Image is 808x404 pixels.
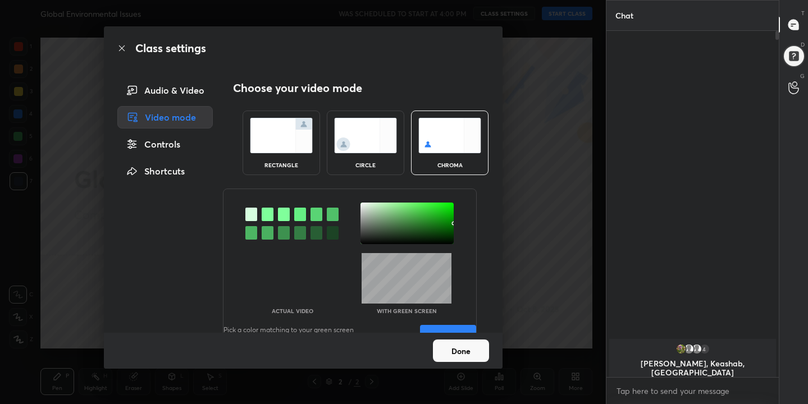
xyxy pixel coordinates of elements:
[675,343,687,355] img: 2c467a8049de4263a9cef653368d9664.jpg
[223,325,360,347] p: Pick a color matching to your green screen to get a transparent background
[691,343,702,355] img: default.png
[433,339,489,362] button: Done
[117,133,213,155] div: Controls
[135,40,206,57] h2: Class settings
[117,106,213,128] div: Video mode
[250,118,313,153] img: normalScreenIcon.ae25ed63.svg
[117,160,213,182] div: Shortcuts
[606,1,642,30] p: Chat
[420,325,476,347] button: Save
[606,337,779,377] div: grid
[334,118,397,153] img: circleScreenIcon.acc0effb.svg
[699,343,710,355] div: 4
[427,162,472,168] div: chroma
[683,343,695,355] img: default.png
[418,118,481,153] img: chromaScreenIcon.c19ab0a0.svg
[801,40,805,49] p: D
[800,72,805,80] p: G
[616,359,769,377] p: [PERSON_NAME], Keashab, [GEOGRAPHIC_DATA]
[233,81,362,95] h2: Choose your video mode
[259,162,304,168] div: rectangle
[801,9,805,17] p: T
[117,79,213,102] div: Audio & Video
[343,162,388,168] div: circle
[272,308,313,314] p: Actual Video
[377,308,437,314] p: With green screen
